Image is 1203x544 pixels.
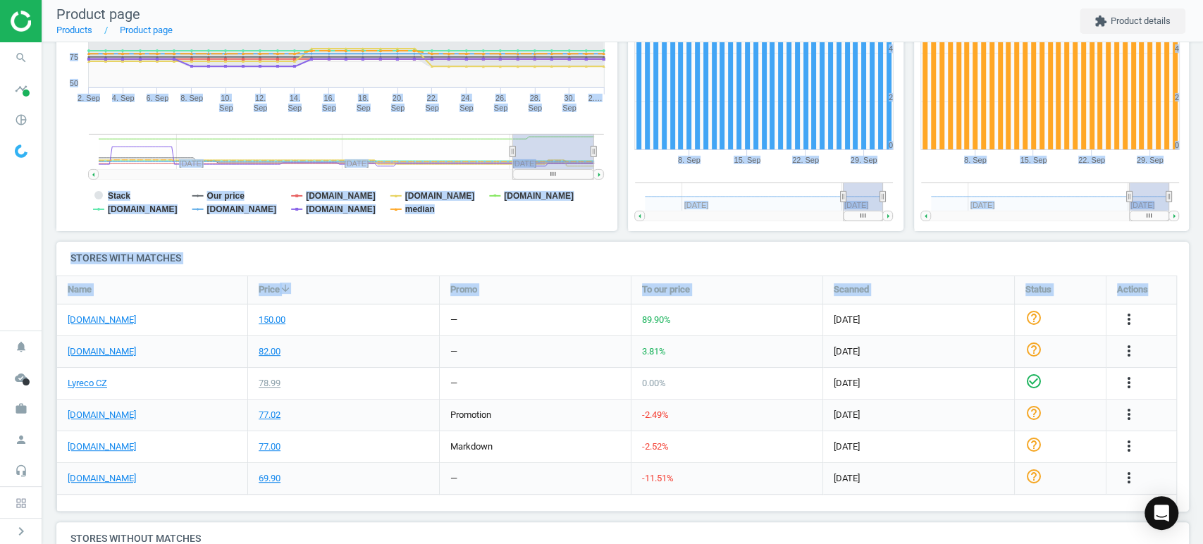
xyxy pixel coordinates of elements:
tspan: 22. Sep [792,156,819,164]
tspan: Sep [529,104,543,112]
span: To our price [642,283,690,296]
button: more_vert [1121,374,1137,392]
img: ajHJNr6hYgQAAAAASUVORK5CYII= [11,11,111,32]
tspan: 8. Sep [678,156,701,164]
tspan: 29. Sep [851,156,877,164]
span: [DATE] [834,440,1004,453]
tspan: 20. [393,94,403,102]
text: 50 [70,79,78,87]
tspan: [DOMAIN_NAME] [405,191,475,201]
i: extension [1094,15,1107,27]
tspan: Sep [426,104,440,112]
button: more_vert [1121,311,1137,329]
tspan: Sep [219,104,233,112]
tspan: Sep [391,104,405,112]
tspan: 29. Sep [1136,156,1163,164]
text: 4 [1174,44,1178,53]
span: Scanned [834,283,869,296]
tspan: [DOMAIN_NAME] [306,204,376,214]
a: Lyreco CZ [68,377,107,390]
tspan: 2.… [588,94,603,102]
tspan: 12. [255,94,266,102]
i: more_vert [1121,438,1137,455]
button: chevron_right [4,522,39,540]
span: Status [1025,283,1051,296]
text: 75 [70,53,78,61]
tspan: 28. [530,94,541,102]
tspan: 16. [323,94,334,102]
tspan: [DOMAIN_NAME] [108,204,178,214]
tspan: [DOMAIN_NAME] [207,204,277,214]
div: 150.00 [259,314,285,326]
tspan: 8. Sep [963,156,986,164]
text: 4 [889,44,893,53]
tspan: 8. Sep [180,94,203,102]
tspan: Sep [562,104,576,112]
span: [DATE] [834,409,1004,421]
tspan: median [405,204,435,214]
i: more_vert [1121,342,1137,359]
tspan: [DOMAIN_NAME] [505,191,574,201]
i: more_vert [1121,311,1137,328]
i: cloud_done [8,364,35,391]
tspan: Sep [254,104,268,112]
tspan: Sep [494,104,508,112]
span: Name [68,283,92,296]
a: Products [56,25,92,35]
i: pie_chart_outlined [8,106,35,133]
text: 0 [1174,141,1178,149]
button: more_vert [1121,406,1137,424]
div: 77.02 [259,409,280,421]
div: — [450,314,457,326]
h4: Stores with matches [56,242,1189,275]
div: — [450,377,457,390]
a: Product page [120,25,173,35]
button: more_vert [1121,342,1137,361]
tspan: 14. [290,94,300,102]
tspan: 26. [495,94,506,102]
div: — [450,472,457,485]
tspan: 24. [461,94,471,102]
i: arrow_downward [280,283,291,294]
span: promotion [450,409,491,420]
tspan: 30. [565,94,575,102]
tspan: Our price [207,191,245,201]
span: -11.51 % [642,473,674,483]
span: [DATE] [834,472,1004,485]
i: notifications [8,333,35,360]
tspan: 22. [427,94,438,102]
button: more_vert [1121,469,1137,488]
span: 3.81 % [642,346,666,357]
span: [DATE] [834,314,1004,326]
i: more_vert [1121,406,1137,423]
tspan: 18. [358,94,369,102]
tspan: 4. Sep [112,94,135,102]
i: work [8,395,35,422]
span: Product page [56,6,140,23]
tspan: Sep [459,104,474,112]
tspan: Stack [108,191,130,201]
i: help_outline [1025,341,1042,358]
tspan: Sep [288,104,302,112]
span: Price [259,283,280,296]
button: extensionProduct details [1080,8,1185,34]
span: [DATE] [834,345,1004,358]
tspan: 22. Sep [1078,156,1105,164]
span: -2.52 % [642,441,669,452]
span: Actions [1117,283,1148,296]
i: help_outline [1025,436,1042,453]
tspan: Sep [322,104,336,112]
tspan: 6. Sep [147,94,169,102]
i: chevron_right [13,523,30,540]
span: Promo [450,283,477,296]
i: headset_mic [8,457,35,484]
span: markdown [450,441,493,452]
tspan: Sep [357,104,371,112]
i: more_vert [1121,469,1137,486]
button: more_vert [1121,438,1137,456]
span: [DATE] [834,377,1004,390]
span: 89.90 % [642,314,671,325]
span: 0.00 % [642,378,666,388]
i: help_outline [1025,468,1042,485]
span: -2.49 % [642,409,669,420]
